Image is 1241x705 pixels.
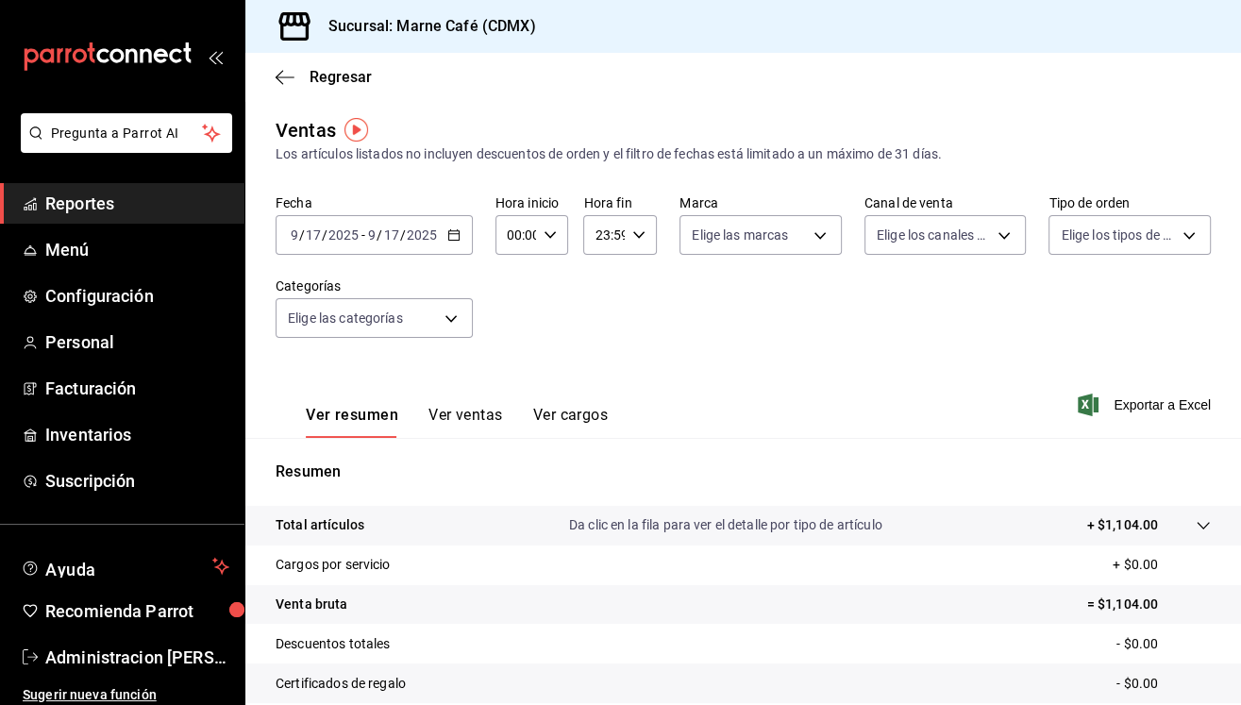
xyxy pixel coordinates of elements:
[406,227,438,243] input: ----
[208,49,223,64] button: open_drawer_menu
[692,226,788,244] span: Elige las marcas
[583,196,657,210] label: Hora fin
[21,113,232,153] button: Pregunta a Parrot AI
[276,196,473,210] label: Fecha
[367,227,377,243] input: --
[45,237,229,262] span: Menú
[1116,674,1211,694] p: - $0.00
[45,329,229,355] span: Personal
[877,226,992,244] span: Elige los canales de venta
[1113,555,1211,575] p: + $0.00
[23,685,229,705] span: Sugerir nueva función
[533,406,609,438] button: Ver cargos
[51,124,203,143] span: Pregunta a Parrot AI
[276,595,347,614] p: Venta bruta
[45,555,205,578] span: Ayuda
[569,515,882,535] p: Da clic en la fila para ver el detalle por tipo de artículo
[1048,196,1211,210] label: Tipo de orden
[45,468,229,494] span: Suscripción
[45,422,229,447] span: Inventarios
[45,283,229,309] span: Configuración
[1087,515,1158,535] p: + $1,104.00
[679,196,842,210] label: Marca
[313,15,536,38] h3: Sucursal: Marne Café (CDMX)
[344,118,368,142] img: Tooltip marker
[276,144,1211,164] div: Los artículos listados no incluyen descuentos de orden y el filtro de fechas está limitado a un m...
[383,227,400,243] input: --
[288,309,403,327] span: Elige las categorías
[276,68,372,86] button: Regresar
[45,191,229,216] span: Reportes
[45,598,229,624] span: Recomienda Parrot
[1061,226,1176,244] span: Elige los tipos de orden
[45,376,229,401] span: Facturación
[305,227,322,243] input: --
[322,227,327,243] span: /
[1087,595,1211,614] p: = $1,104.00
[428,406,503,438] button: Ver ventas
[276,116,336,144] div: Ventas
[361,227,365,243] span: -
[299,227,305,243] span: /
[495,196,569,210] label: Hora inicio
[276,674,406,694] p: Certificados de regalo
[1082,394,1211,416] button: Exportar a Excel
[864,196,1027,210] label: Canal de venta
[13,137,232,157] a: Pregunta a Parrot AI
[310,68,372,86] span: Regresar
[400,227,406,243] span: /
[276,634,390,654] p: Descuentos totales
[45,645,229,670] span: Administracion [PERSON_NAME][GEOGRAPHIC_DATA]
[290,227,299,243] input: --
[1116,634,1211,654] p: - $0.00
[306,406,398,438] button: Ver resumen
[276,555,391,575] p: Cargos por servicio
[327,227,360,243] input: ----
[377,227,382,243] span: /
[306,406,608,438] div: navigation tabs
[276,279,473,293] label: Categorías
[276,515,364,535] p: Total artículos
[276,461,1211,483] p: Resumen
